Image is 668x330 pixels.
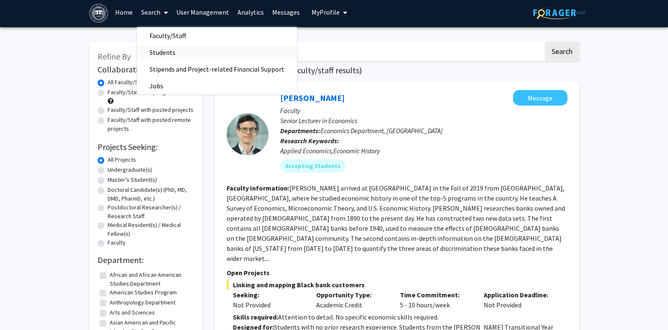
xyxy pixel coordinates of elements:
h2: Projects Seeking: [98,142,194,152]
label: American Studies Program [110,288,177,297]
span: My Profile [312,8,340,16]
label: Postdoctoral Researcher(s) / Research Staff [108,203,194,221]
a: Stipends and Project-related Financial Support [137,63,297,75]
strong: Skills required: [233,313,278,321]
p: Opportunity Type: [316,290,387,300]
h1: Page of ( total faculty/staff results) [215,65,579,75]
input: Search Keywords [215,42,544,61]
div: Not Provided [233,300,304,310]
p: Seeking: [233,290,304,300]
div: 5 - 10 hours/week [394,290,477,310]
h2: Department: [98,255,194,265]
button: Search [545,42,579,61]
a: Faculty/Staff [137,29,297,42]
label: Medical Resident(s) / Medical Fellow(s) [108,221,194,238]
b: Departments: [280,126,320,135]
span: Economics Department, [GEOGRAPHIC_DATA] [320,126,443,135]
label: Faculty/Staff with posted remote projects [108,116,194,133]
label: Faculty/Staff with posted projects [108,106,193,114]
mat-chip: Accepting Students [280,159,346,173]
span: Students [137,44,188,61]
img: ForagerOne Logo [533,6,585,19]
p: Faculty [280,106,567,116]
label: Undergraduate(s) [108,165,152,174]
label: Anthropology Department [110,298,175,307]
div: Not Provided [477,290,561,310]
div: Applied Economics,Economic History [280,146,567,156]
span: Stipends and Project-related Financial Support [137,61,297,77]
div: Academic Credit [310,290,394,310]
p: Time Commitment: [400,290,471,300]
iframe: Chat [6,292,36,324]
a: Students [137,46,297,59]
p: Open Projects [227,268,567,278]
label: All Faculty/Staff [108,78,147,87]
p: Application Deadline: [484,290,555,300]
label: Master's Student(s) [108,175,157,184]
img: Brandeis University Logo [89,4,108,23]
span: Faculty/Staff [137,27,199,44]
span: Jobs [137,77,176,94]
label: Arts and Sciences [110,308,155,317]
a: [PERSON_NAME] [280,93,345,103]
p: Senior Lecturer in Economics [280,116,567,126]
p: Attention to detail. No specific economic skills required. [233,312,567,322]
span: Linking and mapping Black bank customers [227,280,567,290]
button: Message Geoff Clarke [513,90,567,106]
b: Research Keywords: [280,137,339,145]
span: Refine By [98,51,131,62]
b: Faculty Information: [227,184,289,192]
a: Jobs [137,80,297,92]
label: Doctoral Candidate(s) (PhD, MD, DMD, PharmD, etc.) [108,186,194,203]
label: Faculty/Staff accepting students [108,88,190,97]
label: All Projects [108,155,136,164]
label: African and African American Studies Department [110,271,192,288]
label: Faculty [108,238,126,247]
fg-read-more: [PERSON_NAME] arrived at [GEOGRAPHIC_DATA] in the Fall of 2019 from [GEOGRAPHIC_DATA], [GEOGRAPHI... [227,184,565,263]
h2: Collaboration Status: [98,64,194,75]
